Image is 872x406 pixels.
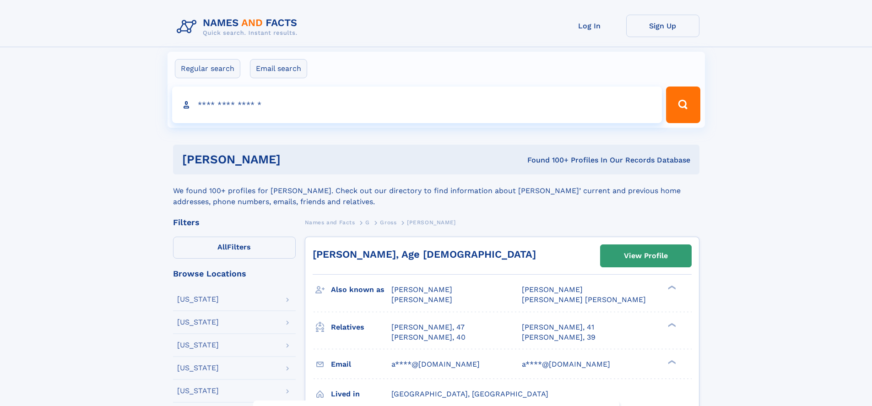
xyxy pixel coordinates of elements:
span: [PERSON_NAME] [391,285,452,294]
a: Gross [380,217,396,228]
span: [PERSON_NAME] [407,219,456,226]
h1: [PERSON_NAME] [182,154,404,165]
div: [US_STATE] [177,387,219,395]
label: Email search [250,59,307,78]
div: View Profile [624,245,668,266]
div: ❯ [666,285,677,291]
div: Browse Locations [173,270,296,278]
button: Search Button [666,87,700,123]
div: ❯ [666,359,677,365]
h3: Email [331,357,391,372]
div: Found 100+ Profiles In Our Records Database [404,155,690,165]
a: Names and Facts [305,217,355,228]
span: [GEOGRAPHIC_DATA], [GEOGRAPHIC_DATA] [391,390,548,398]
a: [PERSON_NAME], 39 [522,332,596,342]
div: We found 100+ profiles for [PERSON_NAME]. Check out our directory to find information about [PERS... [173,174,699,207]
label: Regular search [175,59,240,78]
label: Filters [173,237,296,259]
div: [US_STATE] [177,364,219,372]
img: Logo Names and Facts [173,15,305,39]
div: Filters [173,218,296,227]
h3: Also known as [331,282,391,298]
div: [US_STATE] [177,319,219,326]
h3: Relatives [331,319,391,335]
div: [US_STATE] [177,341,219,349]
input: search input [172,87,662,123]
span: [PERSON_NAME] [522,285,583,294]
a: [PERSON_NAME], 47 [391,322,465,332]
div: [US_STATE] [177,296,219,303]
h3: Lived in [331,386,391,402]
span: G [365,219,370,226]
a: Log In [553,15,626,37]
span: Gross [380,219,396,226]
span: All [217,243,227,251]
span: [PERSON_NAME] [391,295,452,304]
a: View Profile [601,245,691,267]
a: [PERSON_NAME], 41 [522,322,594,332]
a: Sign Up [626,15,699,37]
span: [PERSON_NAME] [PERSON_NAME] [522,295,646,304]
a: [PERSON_NAME], 40 [391,332,466,342]
a: G [365,217,370,228]
a: [PERSON_NAME], Age [DEMOGRAPHIC_DATA] [313,249,536,260]
div: ❯ [666,322,677,328]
